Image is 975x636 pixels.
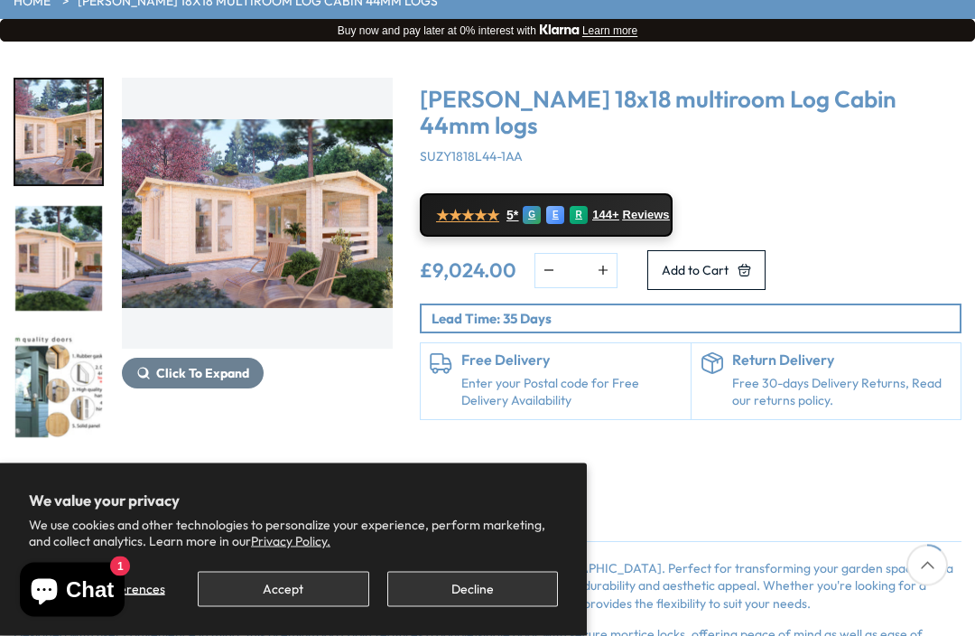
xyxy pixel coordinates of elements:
a: Enter your Postal code for Free Delivery Availability [461,376,682,411]
span: 144+ [592,209,618,223]
img: Shire Suzy 18x18 multiroom Log Cabin 44mm logs - Best Shed [122,79,393,350]
div: 3 / 7 [14,332,104,440]
h6: Free Delivery [461,353,682,369]
div: 1 / 7 [14,79,104,187]
span: Reviews [623,209,670,223]
p: We use cookies and other technologies to personalize your experience, perform marketing, and coll... [29,517,558,549]
inbox-online-store-chat: Shopify online store chat [14,563,130,622]
h2: We value your privacy [29,492,558,509]
div: 2 / 7 [14,205,104,313]
button: Add to Cart [647,251,766,291]
div: E [546,207,564,225]
span: SUZY1818L44-1AA [420,149,523,165]
div: G [523,207,541,225]
div: R [570,207,588,225]
h6: Return Delivery [732,353,952,369]
h3: [PERSON_NAME] 18x18 multiroom Log Cabin 44mm logs [420,88,961,139]
img: Suzy3_2x6-2_5S31896-2_64732b6d-1a30-4d9b-a8b3-4f3a95d206a5_200x200.jpg [15,207,102,312]
img: Premiumqualitydoors_3_f0c32a75-f7e9-4cfe-976d-db3d5c21df21_200x200.jpg [15,333,102,438]
p: Lead Time: 35 Days [432,310,960,329]
a: ★★★★★ 5* G E R 144+ Reviews [420,194,673,238]
a: Privacy Policy. [251,533,330,549]
button: Decline [387,572,558,607]
img: Suzy3_2x6-2_5S31896-1_f0f3b787-e36b-4efa-959a-148785adcb0b_200x200.jpg [15,80,102,185]
button: Accept [198,572,368,607]
button: Click To Expand [122,359,264,389]
span: Add to Cart [662,265,729,277]
span: Click To Expand [156,366,249,382]
p: Free 30-days Delivery Returns, Read our returns policy. [732,376,952,411]
span: ★★★★★ [436,208,499,225]
div: 1 / 7 [122,79,393,440]
ins: £9,024.00 [420,261,516,281]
